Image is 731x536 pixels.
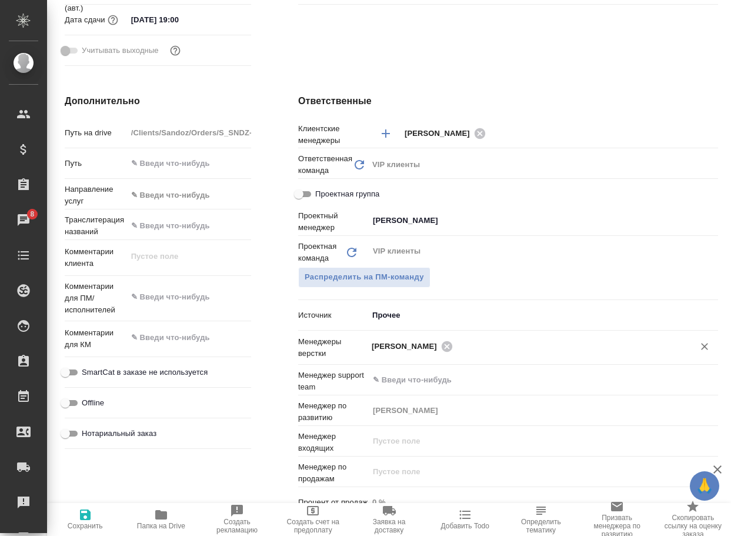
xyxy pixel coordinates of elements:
button: Выбери, если сб и вс нужно считать рабочими днями для выполнения заказа. [168,43,183,58]
span: [PERSON_NAME] [372,341,444,352]
span: Проектная группа [315,188,379,200]
p: Путь на drive [65,127,127,139]
button: Папка на Drive [123,503,199,536]
p: Транслитерация названий [65,214,127,238]
button: Заявка на доставку [351,503,427,536]
button: Призвать менеджера по развитию [579,503,655,536]
button: Если добавить услуги и заполнить их объемом, то дата рассчитается автоматически [105,12,121,28]
p: Источник [298,309,368,321]
span: Добавить Todo [441,522,489,530]
span: В заказе уже есть ответственный ПМ или ПМ группа [298,267,430,288]
p: Дата сдачи [65,14,105,26]
button: Скопировать ссылку на оценку заказа [655,503,731,536]
span: Определить тематику [510,518,572,534]
p: Комментарии для КМ [65,327,127,351]
span: Сохранить [68,522,103,530]
span: 🙏 [695,474,715,498]
p: Проектный менеджер [298,210,368,234]
span: Заявка на доставку [358,518,420,534]
button: Создать счет на предоплату [275,503,351,536]
input: ✎ Введи что-нибудь [127,217,251,234]
p: Путь [65,158,127,169]
span: [PERSON_NAME] [405,128,477,139]
button: Open [712,345,714,348]
button: Добавить менеджера [372,119,400,148]
p: Менеджеры верстки [298,336,368,359]
div: VIP клиенты [368,155,718,175]
input: ✎ Введи что-нибудь [127,155,251,172]
h4: Дополнительно [65,94,251,108]
input: Пустое поле [127,124,251,141]
span: Нотариальный заказ [82,428,156,440]
button: Сохранить [47,503,123,536]
button: 🙏 [690,471,719,501]
span: Создать рекламацию [206,518,268,534]
p: Клиентские менеджеры [298,123,368,147]
p: Менеджер входящих [298,431,368,454]
div: ✎ Введи что-нибудь [131,189,237,201]
button: Добавить Todo [427,503,503,536]
button: Open [712,219,714,222]
p: Комментарии клиента [65,246,127,269]
input: Пустое поле [368,494,718,511]
p: Направление услуг [65,184,127,207]
button: Создать рекламацию [199,503,275,536]
h4: Ответственные [298,94,718,108]
input: Пустое поле [372,465,690,479]
button: Распределить на ПМ-команду [298,267,430,288]
p: Ответственная команда [298,153,352,177]
div: [PERSON_NAME] [405,126,489,141]
button: Open [712,132,714,135]
span: Учитывать выходные [82,45,159,56]
button: Open [712,379,714,381]
input: Пустое поле [372,434,690,448]
button: Определить тематику [503,503,579,536]
span: 8 [23,208,41,220]
span: SmartCat в заказе не используется [82,367,208,378]
p: Менеджер по продажам [298,461,368,485]
div: ✎ Введи что-нибудь [127,185,251,205]
p: Проектная команда [298,241,345,264]
input: ✎ Введи что-нибудь [127,11,230,28]
p: Комментарии для ПМ/исполнителей [65,281,127,316]
span: Папка на Drive [137,522,185,530]
p: Менеджер по развитию [298,400,368,424]
p: Процент от продаж [298,497,368,508]
span: Распределить на ПМ-команду [305,271,424,284]
span: Создать счет на предоплату [282,518,344,534]
span: Offline [82,397,104,409]
p: Менеджер support team [298,369,368,393]
div: Прочее [368,305,718,325]
input: ✎ Введи что-нибудь [372,373,675,387]
button: Очистить [696,338,713,355]
a: 8 [3,205,44,235]
div: [PERSON_NAME] [372,339,456,354]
